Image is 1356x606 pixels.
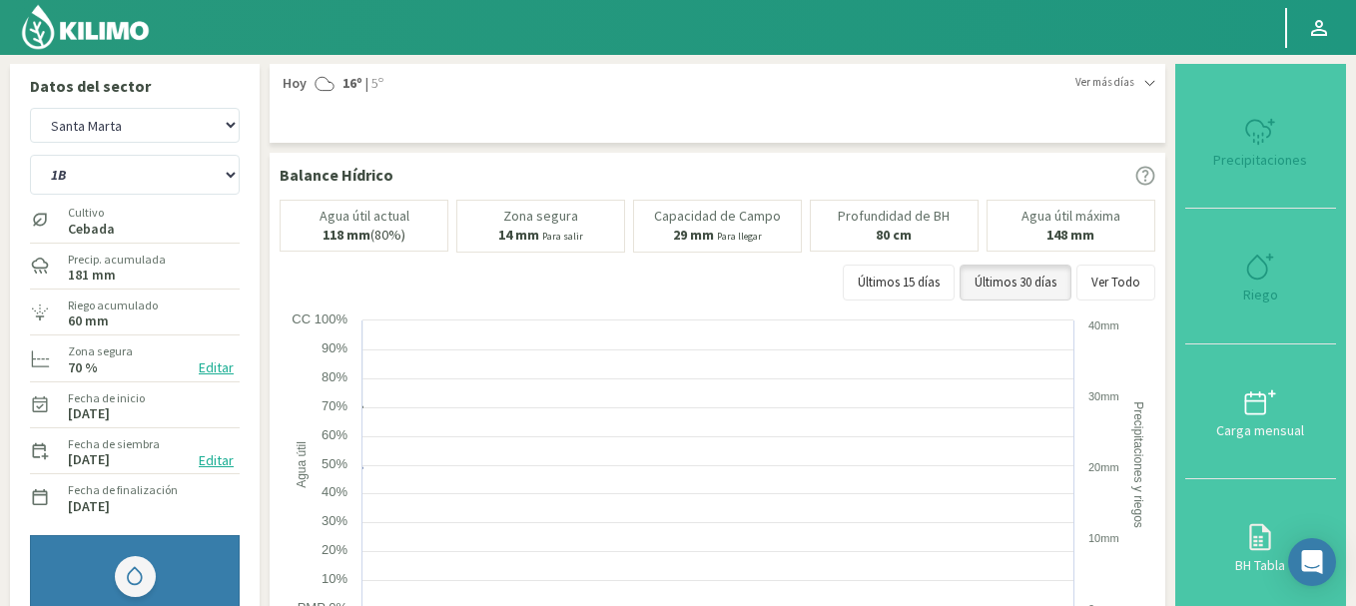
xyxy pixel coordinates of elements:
text: 50% [322,456,347,471]
p: Agua útil máxima [1021,209,1120,224]
text: 40mm [1088,319,1119,331]
div: Riego [1191,288,1330,302]
text: 30mm [1088,390,1119,402]
text: 80% [322,369,347,384]
label: Fecha de siembra [68,435,160,453]
span: Ver más días [1075,74,1134,91]
p: (80%) [323,228,405,243]
label: [DATE] [68,453,110,466]
button: Ver Todo [1076,265,1155,301]
text: 90% [322,340,347,355]
p: Capacidad de Campo [654,209,781,224]
p: Zona segura [503,209,578,224]
text: Agua útil [295,441,309,488]
label: Zona segura [68,342,133,360]
button: Editar [193,449,240,472]
button: Últimos 15 días [843,265,955,301]
p: Datos del sector [30,74,240,98]
text: 60% [322,427,347,442]
span: | [365,74,368,94]
label: [DATE] [68,500,110,513]
text: 10% [322,571,347,586]
div: Precipitaciones [1191,153,1330,167]
img: Kilimo [20,3,151,51]
b: 29 mm [673,226,714,244]
button: Últimos 30 días [960,265,1071,301]
b: 80 cm [876,226,912,244]
div: Carga mensual [1191,423,1330,437]
label: Precip. acumulada [68,251,166,269]
label: Cultivo [68,204,115,222]
text: 10mm [1088,532,1119,544]
label: Fecha de finalización [68,481,178,499]
button: Editar [193,356,240,379]
label: 181 mm [68,269,116,282]
strong: 16º [342,74,362,92]
p: Agua útil actual [320,209,409,224]
text: 20% [322,542,347,557]
span: Hoy [280,74,307,94]
small: Para llegar [717,230,762,243]
label: 60 mm [68,314,109,327]
p: Profundidad de BH [838,209,950,224]
div: BH Tabla [1191,558,1330,572]
text: 30% [322,513,347,528]
label: Fecha de inicio [68,389,145,407]
text: CC 100% [292,311,347,326]
b: 118 mm [323,226,370,244]
text: 40% [322,484,347,499]
p: Balance Hídrico [280,163,393,187]
b: 14 mm [498,226,539,244]
b: 148 mm [1046,226,1094,244]
text: 70% [322,398,347,413]
label: 70 % [68,361,98,374]
label: Cebada [68,223,115,236]
text: 20mm [1088,461,1119,473]
small: Para salir [542,230,583,243]
button: Riego [1185,209,1336,343]
text: Precipitaciones y riegos [1131,401,1145,528]
label: Riego acumulado [68,297,158,314]
button: Carga mensual [1185,344,1336,479]
label: [DATE] [68,407,110,420]
span: 5º [368,74,383,94]
button: Precipitaciones [1185,74,1336,209]
div: Open Intercom Messenger [1288,538,1336,586]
